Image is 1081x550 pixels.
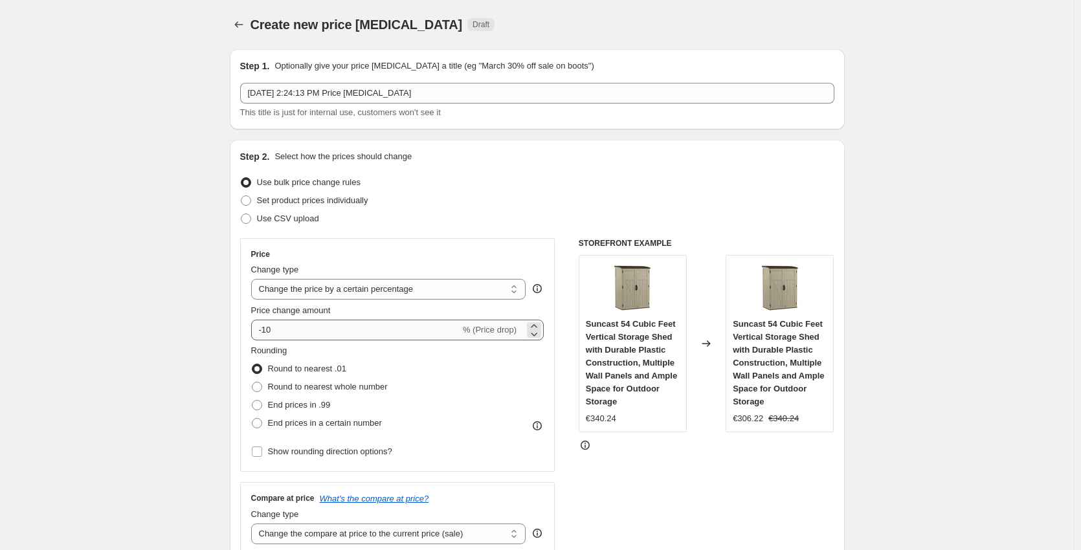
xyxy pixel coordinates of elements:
input: -15 [251,320,460,340]
h6: STOREFRONT EXAMPLE [579,238,834,248]
button: What's the compare at price? [320,494,429,503]
div: €306.22 [733,412,763,425]
h3: Compare at price [251,493,315,503]
span: Set product prices individually [257,195,368,205]
span: Draft [473,19,489,30]
span: Round to nearest whole number [268,382,388,391]
span: End prices in a certain number [268,418,382,428]
span: Create new price [MEDICAL_DATA] [251,17,463,32]
div: help [531,527,544,540]
p: Optionally give your price [MEDICAL_DATA] a title (eg "March 30% off sale on boots") [274,60,594,72]
img: 7131Amuu06L_80x.jpg [607,262,658,314]
h2: Step 1. [240,60,270,72]
img: 7131Amuu06L_80x.jpg [754,262,806,314]
span: Price change amount [251,305,331,315]
button: Price change jobs [230,16,248,34]
span: Change type [251,265,299,274]
span: Use bulk price change rules [257,177,361,187]
div: €340.24 [586,412,616,425]
span: Rounding [251,346,287,355]
span: Suncast 54 Cubic Feet Vertical Storage Shed with Durable Plastic Construction, Multiple Wall Pane... [586,319,677,406]
span: % (Price drop) [463,325,517,335]
input: 30% off holiday sale [240,83,834,104]
span: Use CSV upload [257,214,319,223]
div: help [531,282,544,295]
span: End prices in .99 [268,400,331,410]
span: Show rounding direction options? [268,446,392,456]
strike: €340.24 [768,412,799,425]
p: Select how the prices should change [274,150,412,163]
span: This title is just for internal use, customers won't see it [240,107,441,117]
span: Round to nearest .01 [268,364,346,373]
span: Change type [251,509,299,519]
h3: Price [251,249,270,259]
span: Suncast 54 Cubic Feet Vertical Storage Shed with Durable Plastic Construction, Multiple Wall Pane... [733,319,824,406]
h2: Step 2. [240,150,270,163]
